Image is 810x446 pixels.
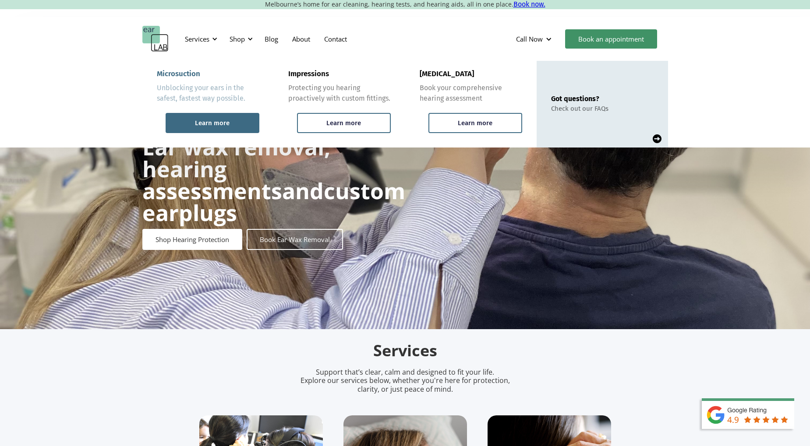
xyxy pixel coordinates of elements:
[551,95,608,103] div: Got questions?
[142,229,242,250] a: Shop Hearing Protection
[458,119,492,127] div: Learn more
[142,61,274,147] a: MicrosuctionUnblocking your ears in the safest, fastest way possible.Learn more
[405,61,537,147] a: [MEDICAL_DATA]Book your comprehensive hearing assessmentLearn more
[288,83,391,104] div: Protecting you hearing proactively with custom fittings.
[199,341,611,361] h2: Services
[420,70,474,78] div: [MEDICAL_DATA]
[142,132,330,206] strong: Ear wax removal, hearing assessments
[230,35,245,43] div: Shop
[142,26,169,52] a: home
[274,61,405,147] a: ImpressionsProtecting you hearing proactively with custom fittings.Learn more
[288,70,329,78] div: Impressions
[509,26,561,52] div: Call Now
[285,26,317,52] a: About
[157,83,259,104] div: Unblocking your ears in the safest, fastest way possible.
[142,176,405,228] strong: custom earplugs
[551,105,608,112] div: Check out our FAQs
[317,26,354,52] a: Contact
[516,35,543,43] div: Call Now
[180,26,220,52] div: Services
[565,29,657,49] a: Book an appointment
[289,368,521,393] p: Support that’s clear, calm and designed to fit your life. Explore our services below, whether you...
[185,35,209,43] div: Services
[247,229,343,250] a: Book Ear Wax Removal
[195,119,230,127] div: Learn more
[326,119,361,127] div: Learn more
[258,26,285,52] a: Blog
[224,26,255,52] div: Shop
[420,83,522,104] div: Book your comprehensive hearing assessment
[142,136,405,224] h1: and
[537,61,668,147] a: Got questions?Check out our FAQs
[157,70,200,78] div: Microsuction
